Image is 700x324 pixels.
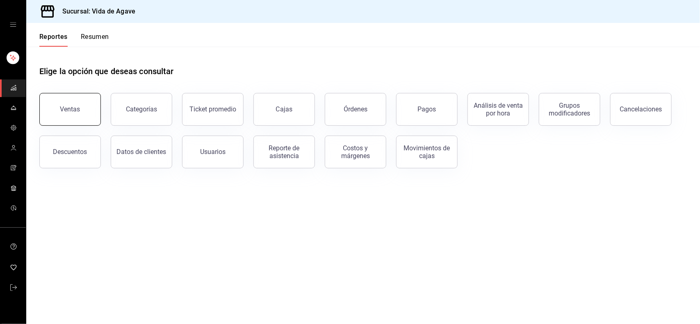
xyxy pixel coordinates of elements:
[200,148,226,156] div: Usuarios
[330,144,381,160] div: Costos y márgenes
[39,33,68,47] button: Reportes
[39,93,101,126] button: Ventas
[111,136,172,168] button: Datos de clientes
[39,136,101,168] button: Descuentos
[259,144,310,160] div: Reporte de asistencia
[81,33,109,47] button: Resumen
[60,105,80,113] div: Ventas
[473,102,524,117] div: Análisis de venta por hora
[467,93,529,126] button: Análisis de venta por hora
[253,136,315,168] button: Reporte de asistencia
[182,136,244,168] button: Usuarios
[276,104,293,114] div: Cajas
[344,105,367,113] div: Órdenes
[39,33,109,47] div: navigation tabs
[539,93,600,126] button: Grupos modificadores
[544,102,595,117] div: Grupos modificadores
[56,7,135,16] h3: Sucursal: Vida de Agave
[53,148,87,156] div: Descuentos
[182,93,244,126] button: Ticket promedio
[10,21,16,28] button: open drawer
[396,93,458,126] button: Pagos
[325,93,386,126] button: Órdenes
[189,105,236,113] div: Ticket promedio
[620,105,662,113] div: Cancelaciones
[325,136,386,168] button: Costos y márgenes
[418,105,436,113] div: Pagos
[117,148,166,156] div: Datos de clientes
[111,93,172,126] button: Categorías
[39,65,174,77] h1: Elige la opción que deseas consultar
[253,93,315,126] a: Cajas
[610,93,672,126] button: Cancelaciones
[126,105,157,113] div: Categorías
[396,136,458,168] button: Movimientos de cajas
[401,144,452,160] div: Movimientos de cajas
